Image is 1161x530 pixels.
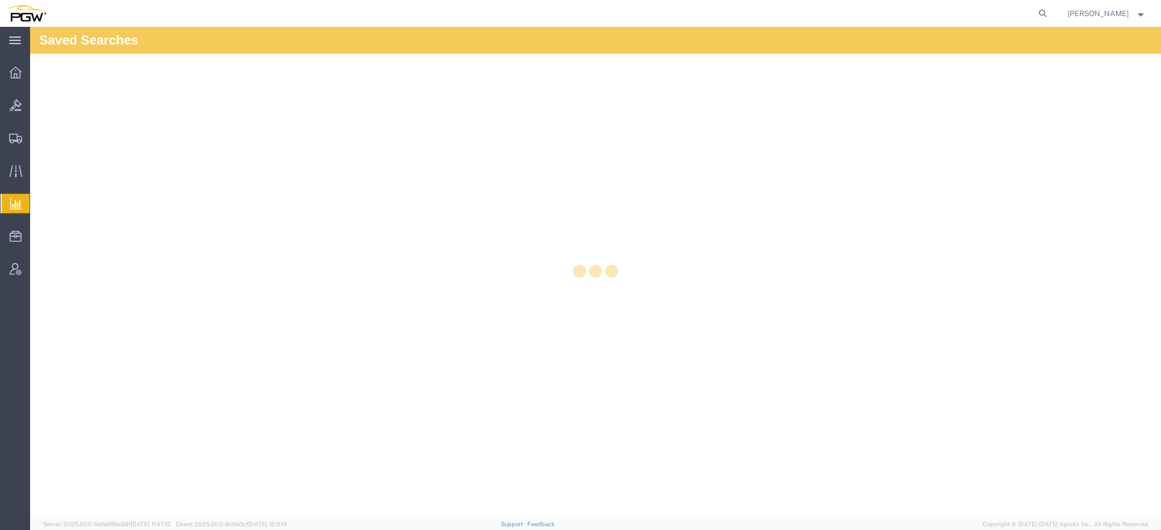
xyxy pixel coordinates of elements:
[43,521,171,527] span: Server: 2025.20.0-5efa686e39f
[527,521,555,527] a: Feedback
[248,521,287,527] span: [DATE] 12:11:14
[501,521,528,527] a: Support
[176,521,287,527] span: Client: 2025.20.0-8c6e0cf
[8,5,46,21] img: logo
[9,6,108,20] h1: Saved Searches
[131,521,171,527] span: [DATE] 11:47:12
[1067,7,1146,20] button: [PERSON_NAME]
[983,520,1148,529] span: Copyright © [DATE]-[DATE] Agistix Inc., All Rights Reserved
[1067,8,1129,19] span: Jesse Dawson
